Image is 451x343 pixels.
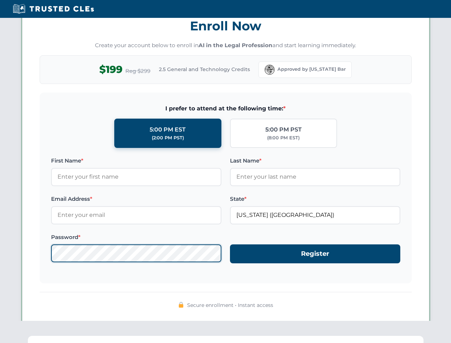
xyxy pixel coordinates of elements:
[51,195,221,203] label: Email Address
[152,134,184,141] div: (2:00 PM PST)
[199,42,272,49] strong: AI in the Legal Profession
[265,125,302,134] div: 5:00 PM PST
[277,66,346,73] span: Approved by [US_STATE] Bar
[265,65,275,75] img: Florida Bar
[187,301,273,309] span: Secure enrollment • Instant access
[178,302,184,308] img: 🔒
[40,41,412,50] p: Create your account below to enroll in and start learning immediately.
[51,206,221,224] input: Enter your email
[11,4,96,14] img: Trusted CLEs
[51,104,400,113] span: I prefer to attend at the following time:
[40,15,412,37] h3: Enroll Now
[51,156,221,165] label: First Name
[51,233,221,242] label: Password
[230,156,400,165] label: Last Name
[159,65,250,73] span: 2.5 General and Technology Credits
[125,67,150,75] span: Reg $299
[230,195,400,203] label: State
[99,61,122,78] span: $199
[230,206,400,224] input: Florida (FL)
[51,168,221,186] input: Enter your first name
[230,244,400,263] button: Register
[267,134,300,141] div: (8:00 PM EST)
[150,125,186,134] div: 5:00 PM EST
[230,168,400,186] input: Enter your last name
